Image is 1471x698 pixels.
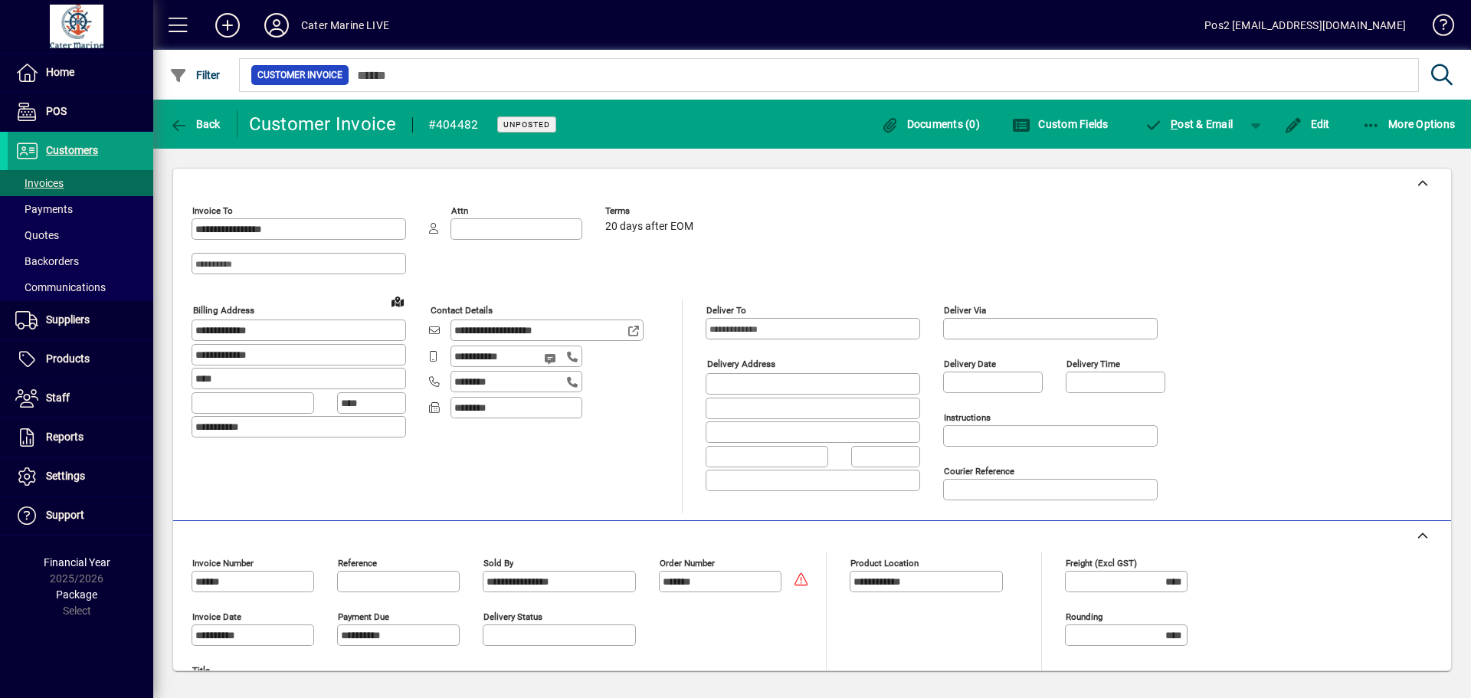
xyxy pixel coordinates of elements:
button: Profile [252,11,301,39]
span: Payments [15,203,73,215]
div: #404482 [428,113,479,137]
button: Documents (0) [876,110,984,138]
button: Filter [165,61,224,89]
mat-label: Instructions [944,412,991,423]
mat-label: Invoice date [192,611,241,622]
span: Back [169,118,221,130]
div: Customer Invoice [249,112,397,136]
span: ost & Email [1145,118,1233,130]
a: Staff [8,379,153,418]
button: Edit [1280,110,1334,138]
span: P [1171,118,1178,130]
a: Backorders [8,248,153,274]
span: Edit [1284,118,1330,130]
span: Reports [46,431,84,443]
span: Support [46,509,84,521]
a: Communications [8,274,153,300]
span: Terms [605,206,697,216]
a: Home [8,54,153,92]
mat-label: Invoice To [192,205,233,216]
span: Staff [46,392,70,404]
span: Customer Invoice [257,67,342,83]
mat-label: Invoice number [192,558,254,569]
span: Unposted [503,120,550,129]
button: More Options [1358,110,1460,138]
a: Knowledge Base [1421,3,1452,53]
a: Support [8,496,153,535]
mat-label: Sold by [483,558,513,569]
span: Documents (0) [880,118,980,130]
span: More Options [1362,118,1456,130]
a: Settings [8,457,153,496]
mat-label: Rounding [1066,611,1102,622]
span: Package [56,588,97,601]
button: Post & Email [1137,110,1241,138]
a: Products [8,340,153,378]
span: Suppliers [46,313,90,326]
a: Reports [8,418,153,457]
span: Filter [169,69,221,81]
mat-label: Reference [338,558,377,569]
mat-label: Deliver To [706,305,746,316]
span: Invoices [15,177,64,189]
mat-label: Delivery time [1066,359,1120,369]
span: Products [46,352,90,365]
mat-label: Delivery date [944,359,996,369]
button: Back [165,110,224,138]
button: Custom Fields [1008,110,1112,138]
mat-label: Payment due [338,611,389,622]
a: Quotes [8,222,153,248]
span: Settings [46,470,85,482]
span: Custom Fields [1012,118,1109,130]
button: Send SMS [533,340,570,377]
a: Invoices [8,170,153,196]
div: Cater Marine LIVE [301,13,389,38]
mat-label: Order number [660,558,715,569]
mat-label: Freight (excl GST) [1066,558,1137,569]
a: POS [8,93,153,131]
span: Financial Year [44,556,110,569]
span: 20 days after EOM [605,221,693,233]
button: Add [203,11,252,39]
span: POS [46,105,67,117]
mat-label: Attn [451,205,468,216]
span: Communications [15,281,106,293]
a: View on map [385,289,410,313]
div: Pos2 [EMAIL_ADDRESS][DOMAIN_NAME] [1204,13,1406,38]
mat-label: Product location [850,558,919,569]
span: Quotes [15,229,59,241]
mat-label: Deliver via [944,305,986,316]
mat-label: Delivery status [483,611,542,622]
mat-label: Title [192,665,210,676]
a: Payments [8,196,153,222]
span: Home [46,66,74,78]
app-page-header-button: Back [153,110,238,138]
span: Customers [46,144,98,156]
mat-label: Courier Reference [944,466,1014,477]
a: Suppliers [8,301,153,339]
span: Backorders [15,255,79,267]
